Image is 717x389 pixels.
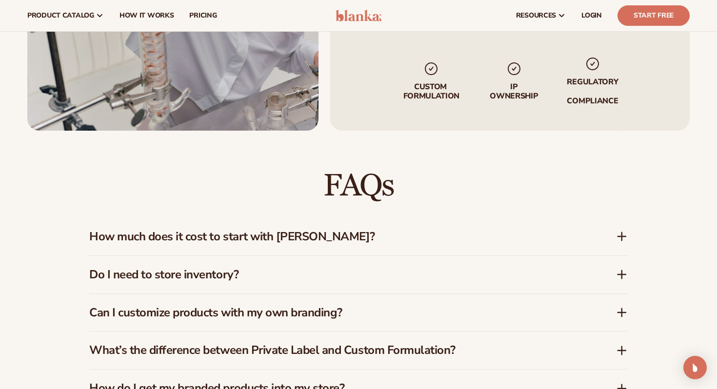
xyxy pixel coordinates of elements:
[189,12,217,19] span: pricing
[683,356,707,379] div: Open Intercom Messenger
[89,230,587,244] h3: How much does it cost to start with [PERSON_NAME]?
[489,82,539,101] p: IP Ownership
[27,12,94,19] span: product catalog
[89,268,587,282] h3: Do I need to store inventory?
[585,56,600,72] img: checkmark_svg
[506,61,522,77] img: checkmark_svg
[89,343,587,357] h3: What’s the difference between Private Label and Custom Formulation?
[401,82,462,101] p: Custom formulation
[617,5,690,26] a: Start Free
[336,10,382,21] img: logo
[89,170,628,202] h2: FAQs
[566,78,619,106] p: regulatory compliance
[581,12,602,19] span: LOGIN
[89,306,587,320] h3: Can I customize products with my own branding?
[516,12,556,19] span: resources
[119,12,174,19] span: How It Works
[424,61,439,77] img: checkmark_svg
